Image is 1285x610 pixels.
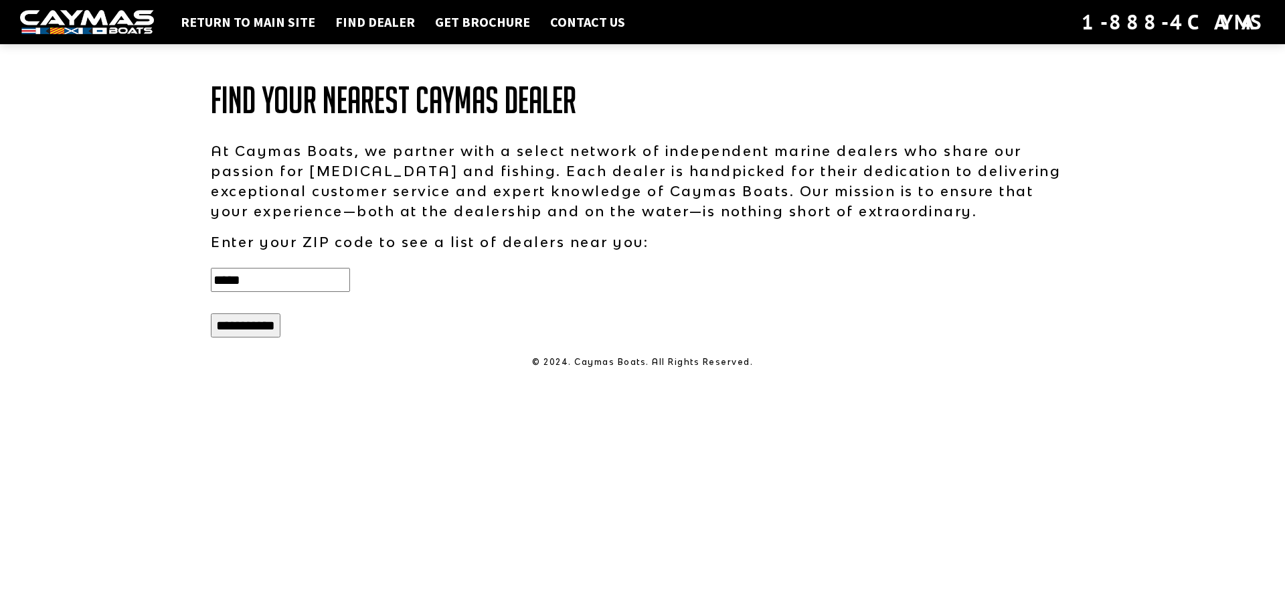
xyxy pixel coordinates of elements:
[20,10,154,35] img: white-logo-c9c8dbefe5ff5ceceb0f0178aa75bf4bb51f6bca0971e226c86eb53dfe498488.png
[174,13,322,31] a: Return to main site
[428,13,537,31] a: Get Brochure
[211,141,1074,221] p: At Caymas Boats, we partner with a select network of independent marine dealers who share our pas...
[211,232,1074,252] p: Enter your ZIP code to see a list of dealers near you:
[211,356,1074,368] p: © 2024. Caymas Boats. All Rights Reserved.
[543,13,632,31] a: Contact Us
[1082,7,1265,37] div: 1-888-4CAYMAS
[211,80,1074,121] h1: Find Your Nearest Caymas Dealer
[329,13,422,31] a: Find Dealer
